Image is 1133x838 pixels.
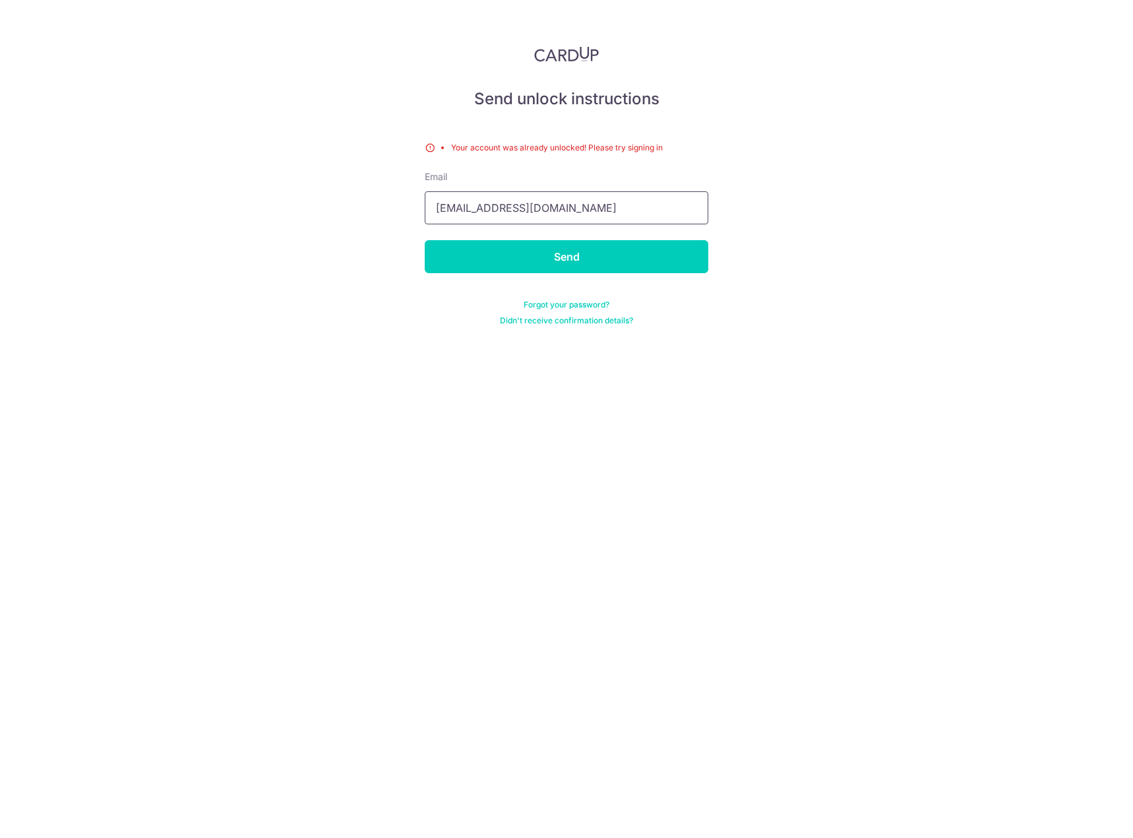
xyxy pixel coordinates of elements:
a: Didn't receive confirmation details? [500,315,633,326]
input: Enter your Email [425,191,708,224]
img: CardUp Logo [534,46,599,62]
input: Send [425,240,708,273]
li: Your account was already unlocked! Please try signing in [451,141,708,154]
span: translation missing: en.devise.label.Email [425,171,447,182]
a: Forgot your password? [524,300,609,310]
h5: Send unlock instructions [425,88,708,110]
